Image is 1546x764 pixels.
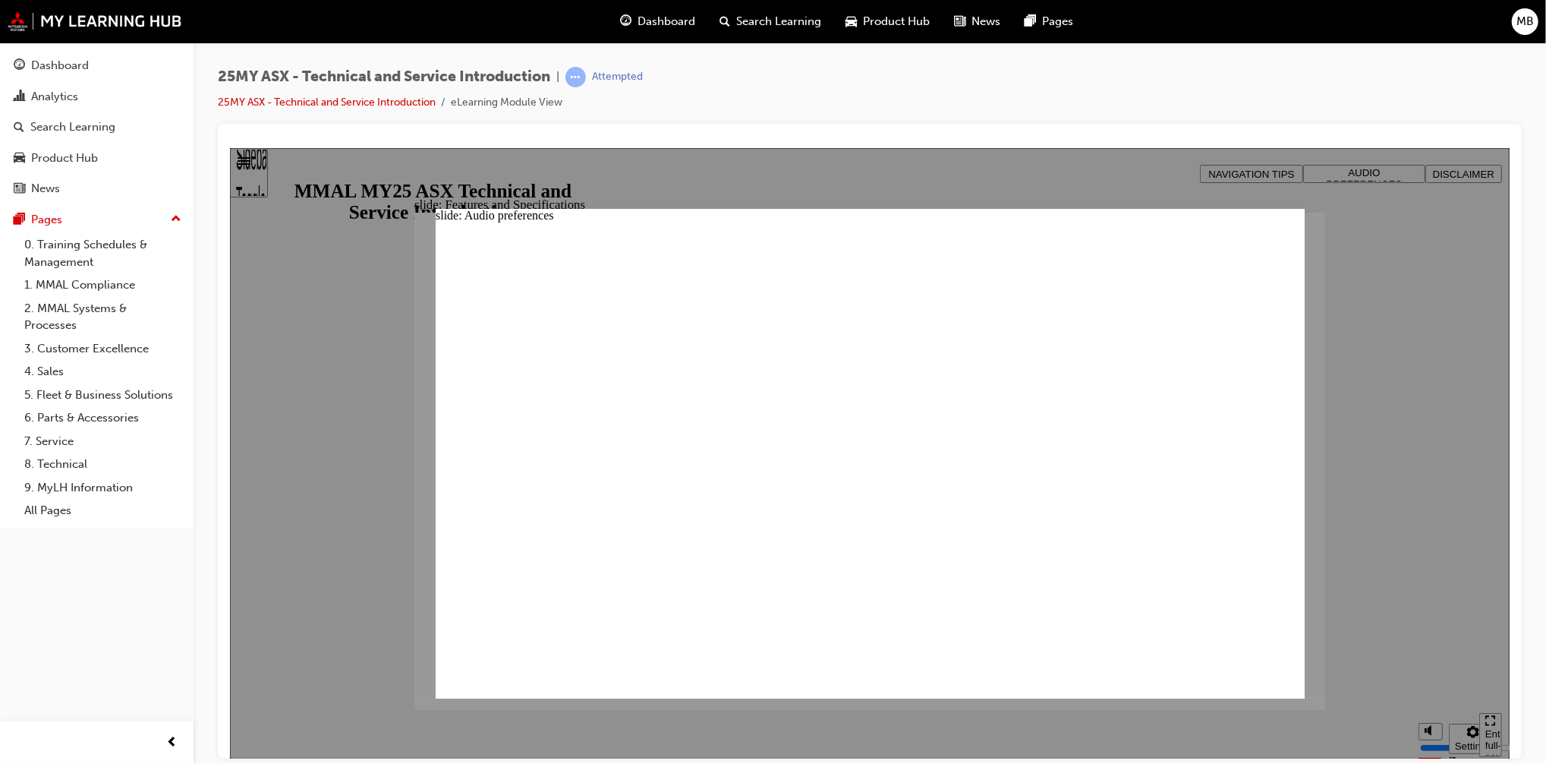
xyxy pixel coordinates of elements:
[8,11,182,31] img: mmal
[18,384,187,407] a: 5. Fleet & Business Solutions
[6,113,187,141] a: Search Learning
[14,152,25,166] span: car-icon
[14,182,25,196] span: news-icon
[846,12,858,31] span: car-icon
[31,211,62,229] div: Pages
[14,90,25,104] span: chart-icon
[18,360,187,384] a: 4. Sales
[18,233,187,273] a: 0. Training Schedules & Management
[1013,6,1086,37] a: pages-iconPages
[1025,12,1037,31] span: pages-icon
[14,59,25,73] span: guage-icon
[18,430,187,453] a: 7. Service
[638,13,696,30] span: Dashboard
[31,180,60,197] div: News
[864,13,930,30] span: Product Hub
[955,12,966,31] span: news-icon
[167,734,178,753] span: prev-icon
[565,67,586,87] span: learningRecordVerb_ATTEMPT-icon
[708,6,834,37] a: search-iconSearch Learning
[1043,13,1074,30] span: Pages
[6,49,187,206] button: DashboardAnalyticsSearch LearningProduct HubNews
[14,213,25,227] span: pages-icon
[14,121,24,134] span: search-icon
[592,70,643,84] div: Attempted
[18,406,187,430] a: 6. Parts & Accessories
[18,297,187,337] a: 2. MMAL Systems & Processes
[18,273,187,297] a: 1. MMAL Compliance
[30,118,115,136] div: Search Learning
[451,94,562,112] li: eLearning Module View
[737,13,822,30] span: Search Learning
[6,83,187,111] a: Analytics
[218,68,550,86] span: 25MY ASX - Technical and Service Introduction
[31,57,89,74] div: Dashboard
[6,144,187,172] a: Product Hub
[6,52,187,80] a: Dashboard
[18,476,187,500] a: 9. MyLH Information
[834,6,943,37] a: car-iconProduct Hub
[6,206,187,234] button: Pages
[31,88,78,106] div: Analytics
[18,499,187,522] a: All Pages
[171,210,181,229] span: up-icon
[972,13,1001,30] span: News
[18,453,187,476] a: 8. Technical
[621,12,632,31] span: guage-icon
[943,6,1013,37] a: news-iconNews
[6,175,187,203] a: News
[1512,8,1538,35] button: MB
[1516,13,1534,30] span: MB
[18,337,187,361] a: 3. Customer Excellence
[218,96,436,109] a: 25MY ASX - Technical and Service Introduction
[556,68,559,86] span: |
[609,6,708,37] a: guage-iconDashboard
[720,12,731,31] span: search-icon
[31,150,98,167] div: Product Hub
